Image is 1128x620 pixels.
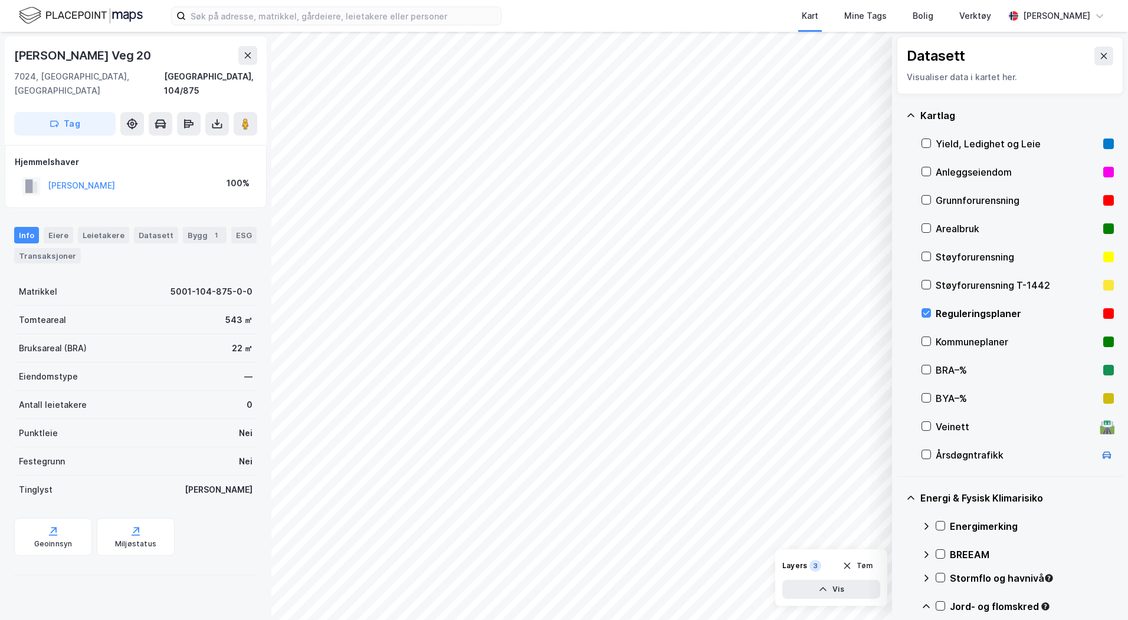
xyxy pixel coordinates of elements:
[210,229,222,241] div: 1
[936,420,1095,434] div: Veinett
[1044,573,1054,583] div: Tooltip anchor
[19,5,143,26] img: logo.f888ab2527a4732fd821a326f86c7f29.svg
[936,193,1099,207] div: Grunnforurensning
[185,483,253,497] div: [PERSON_NAME]
[936,391,1099,405] div: BYA–%
[907,70,1113,84] div: Visualiser data i kartet her.
[936,335,1099,349] div: Kommuneplaner
[950,599,1114,614] div: Jord- og flomskred
[19,426,58,440] div: Punktleie
[186,7,501,25] input: Søk på adresse, matrikkel, gårdeiere, leietakere eller personer
[115,539,156,549] div: Miljøstatus
[231,227,257,243] div: ESG
[19,483,53,497] div: Tinglyst
[802,9,818,23] div: Kart
[1023,9,1090,23] div: [PERSON_NAME]
[936,306,1099,321] div: Reguleringsplaner
[232,341,253,355] div: 22 ㎡
[14,46,153,65] div: [PERSON_NAME] Veg 20
[950,571,1114,585] div: Stormflo og havnivå
[164,70,257,98] div: [GEOGRAPHIC_DATA], 104/875
[14,70,164,98] div: 7024, [GEOGRAPHIC_DATA], [GEOGRAPHIC_DATA]
[782,561,807,570] div: Layers
[14,227,39,243] div: Info
[936,222,1099,236] div: Arealbruk
[239,426,253,440] div: Nei
[225,313,253,327] div: 543 ㎡
[19,285,57,299] div: Matrikkel
[1069,563,1128,620] div: Kontrollprogram for chat
[835,556,880,575] button: Tøm
[134,227,178,243] div: Datasett
[936,165,1099,179] div: Anleggseiendom
[19,398,87,412] div: Antall leietakere
[844,9,887,23] div: Mine Tags
[936,278,1099,292] div: Støyforurensning T-1442
[936,363,1099,377] div: BRA–%
[950,548,1114,562] div: BREEAM
[920,491,1114,505] div: Energi & Fysisk Klimarisiko
[907,47,965,65] div: Datasett
[913,9,933,23] div: Bolig
[959,9,991,23] div: Verktøy
[936,137,1099,151] div: Yield, Ledighet og Leie
[19,341,87,355] div: Bruksareal (BRA)
[950,519,1114,533] div: Energimerking
[78,227,129,243] div: Leietakere
[1069,563,1128,620] iframe: Chat Widget
[247,398,253,412] div: 0
[936,448,1095,462] div: Årsdøgntrafikk
[227,176,250,190] div: 100%
[44,227,73,243] div: Eiere
[14,248,81,263] div: Transaksjoner
[920,108,1114,123] div: Kartlag
[1040,601,1051,612] div: Tooltip anchor
[183,227,227,243] div: Bygg
[34,539,73,549] div: Geoinnsyn
[936,250,1099,264] div: Støyforurensning
[19,313,66,327] div: Tomteareal
[239,454,253,469] div: Nei
[782,580,880,599] button: Vis
[19,454,65,469] div: Festegrunn
[19,370,78,384] div: Eiendomstype
[1099,419,1115,434] div: 🛣️
[809,560,821,572] div: 3
[14,112,116,136] button: Tag
[244,370,253,384] div: —
[170,285,253,299] div: 5001-104-875-0-0
[15,155,257,169] div: Hjemmelshaver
